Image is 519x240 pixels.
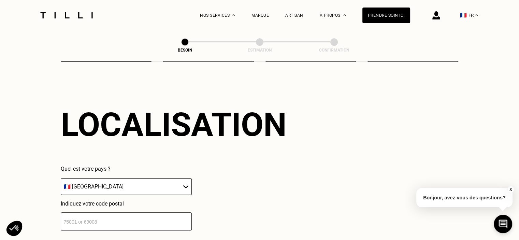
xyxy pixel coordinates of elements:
[362,8,410,23] a: Prendre soin ici
[251,13,269,18] a: Marque
[432,11,440,19] img: icône connexion
[460,12,467,18] span: 🇫🇷
[61,200,192,207] p: Indiquez votre code postal
[226,48,294,53] div: Estimation
[343,14,346,16] img: Menu déroulant à propos
[285,13,303,18] a: Artisan
[232,14,235,16] img: Menu déroulant
[300,48,368,53] div: Confirmation
[151,48,219,53] div: Besoin
[38,12,95,18] img: Logo du service de couturière Tilli
[61,105,287,144] div: Localisation
[475,14,478,16] img: menu déroulant
[61,212,192,230] input: 75001 or 69008
[61,166,192,172] p: Quel est votre pays ?
[507,186,514,193] button: X
[416,188,513,207] p: Bonjour, avez-vous des questions?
